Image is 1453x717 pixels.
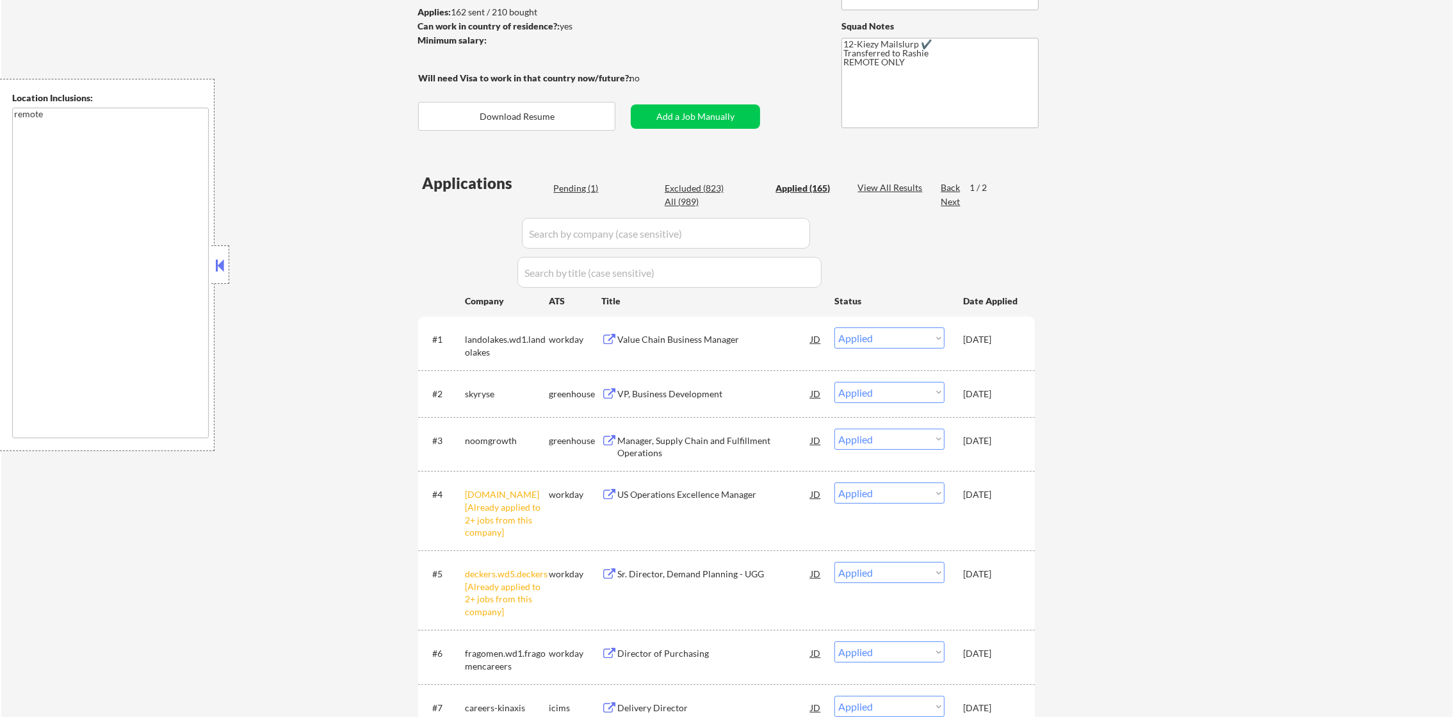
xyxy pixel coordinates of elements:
div: [DATE] [963,333,1019,346]
div: JD [809,429,822,452]
div: careers-kinaxis [465,702,549,714]
div: Sr. Director, Demand Planning - UGG [617,568,811,581]
div: no [629,72,666,85]
div: JD [809,382,822,405]
div: greenhouse [549,434,601,447]
div: workday [549,568,601,581]
div: Excluded (823) [665,182,729,195]
input: Search by company (case sensitive) [522,218,810,249]
div: skyryse [465,388,549,400]
div: Status [834,289,945,312]
div: [DOMAIN_NAME] [Already applied to 2+ jobs from this company] [465,488,549,538]
div: Manager, Supply Chain and Fulfillment Operations [617,434,811,459]
div: Value Chain Business Manager [617,333,811,346]
div: ATS [549,295,601,308]
div: workday [549,333,601,346]
div: Applications [422,176,549,191]
button: Download Resume [418,102,615,131]
div: greenhouse [549,388,601,400]
div: landolakes.wd1.landolakes [465,333,549,358]
div: [DATE] [963,434,1019,447]
div: Next [941,195,961,208]
div: icims [549,702,601,714]
div: yes [418,20,627,33]
div: Title [601,295,822,308]
div: #4 [432,488,455,501]
div: [DATE] [963,647,1019,660]
div: workday [549,488,601,501]
strong: Will need Visa to work in that country now/future?: [418,72,631,83]
div: Location Inclusions: [12,92,209,104]
div: [DATE] [963,702,1019,714]
div: fragomen.wd1.fragomencareers [465,647,549,672]
div: JD [809,641,822,664]
div: Director of Purchasing [617,647,811,660]
div: JD [809,327,822,350]
div: JD [809,562,822,585]
button: Add a Job Manually [631,104,760,129]
div: All (989) [665,195,729,208]
div: Company [465,295,549,308]
div: US Operations Excellence Manager [617,488,811,501]
div: JD [809,482,822,506]
div: workday [549,647,601,660]
div: [DATE] [963,568,1019,581]
strong: Minimum salary: [418,35,487,45]
div: Delivery Director [617,702,811,714]
div: deckers.wd5.deckers [Already applied to 2+ jobs from this company] [465,568,549,618]
div: #6 [432,647,455,660]
div: View All Results [857,181,926,194]
div: #2 [432,388,455,400]
div: Applied (165) [775,182,840,195]
div: Date Applied [963,295,1019,308]
strong: Applies: [418,6,451,17]
div: [DATE] [963,388,1019,400]
div: Squad Notes [841,20,1039,33]
div: VP, Business Development [617,388,811,400]
strong: Can work in country of residence?: [418,21,560,31]
div: #3 [432,434,455,447]
div: #1 [432,333,455,346]
div: #7 [432,702,455,714]
div: #5 [432,568,455,581]
div: [DATE] [963,488,1019,501]
input: Search by title (case sensitive) [517,257,822,288]
div: 1 / 2 [970,181,999,194]
div: Back [941,181,961,194]
div: 162 sent / 210 bought [418,6,631,19]
div: Pending (1) [553,182,617,195]
div: noomgrowth [465,434,549,447]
